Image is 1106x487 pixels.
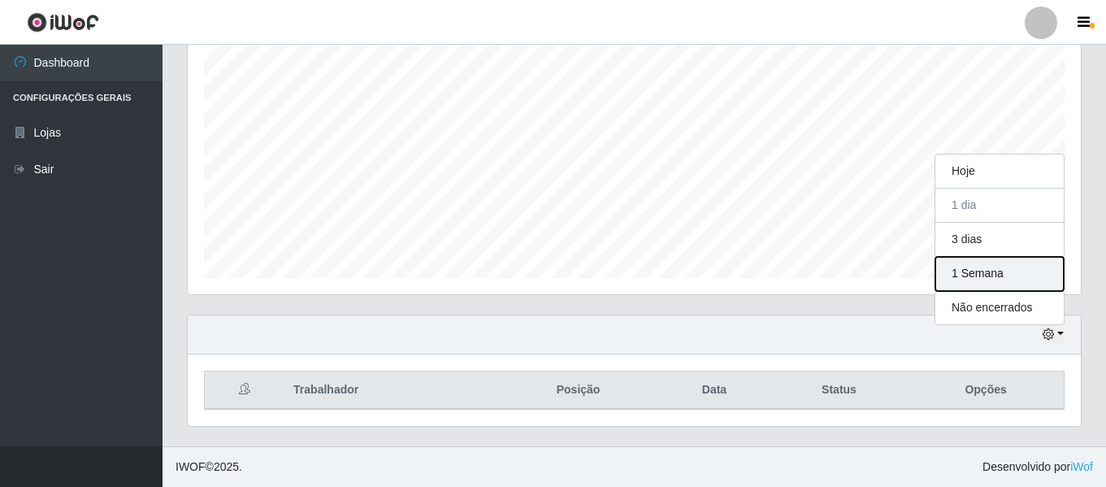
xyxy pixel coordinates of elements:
button: 1 dia [935,189,1064,223]
a: iWof [1070,460,1093,473]
button: Não encerrados [935,291,1064,324]
th: Trabalhador [284,372,498,410]
img: CoreUI Logo [27,12,99,33]
button: Hoje [935,154,1064,189]
th: Posição [498,372,658,410]
span: IWOF [176,460,206,473]
th: Opções [908,372,1064,410]
button: 1 Semana [935,257,1064,291]
span: Desenvolvido por [982,459,1093,476]
th: Status [770,372,908,410]
span: © 2025 . [176,459,242,476]
button: 3 dias [935,223,1064,257]
th: Data [658,372,770,410]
